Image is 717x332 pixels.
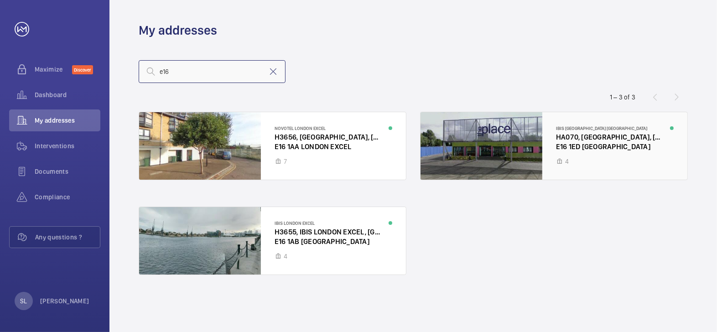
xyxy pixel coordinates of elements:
span: Dashboard [35,90,100,99]
span: Documents [35,167,100,176]
span: Compliance [35,192,100,202]
span: Discover [72,65,93,74]
p: SL [20,296,27,306]
span: Any questions ? [35,233,100,242]
p: [PERSON_NAME] [40,296,89,306]
span: Maximize [35,65,72,74]
div: 1 – 3 of 3 [610,93,635,102]
span: Interventions [35,141,100,150]
h1: My addresses [139,22,217,39]
span: My addresses [35,116,100,125]
input: Search by address [139,60,286,83]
